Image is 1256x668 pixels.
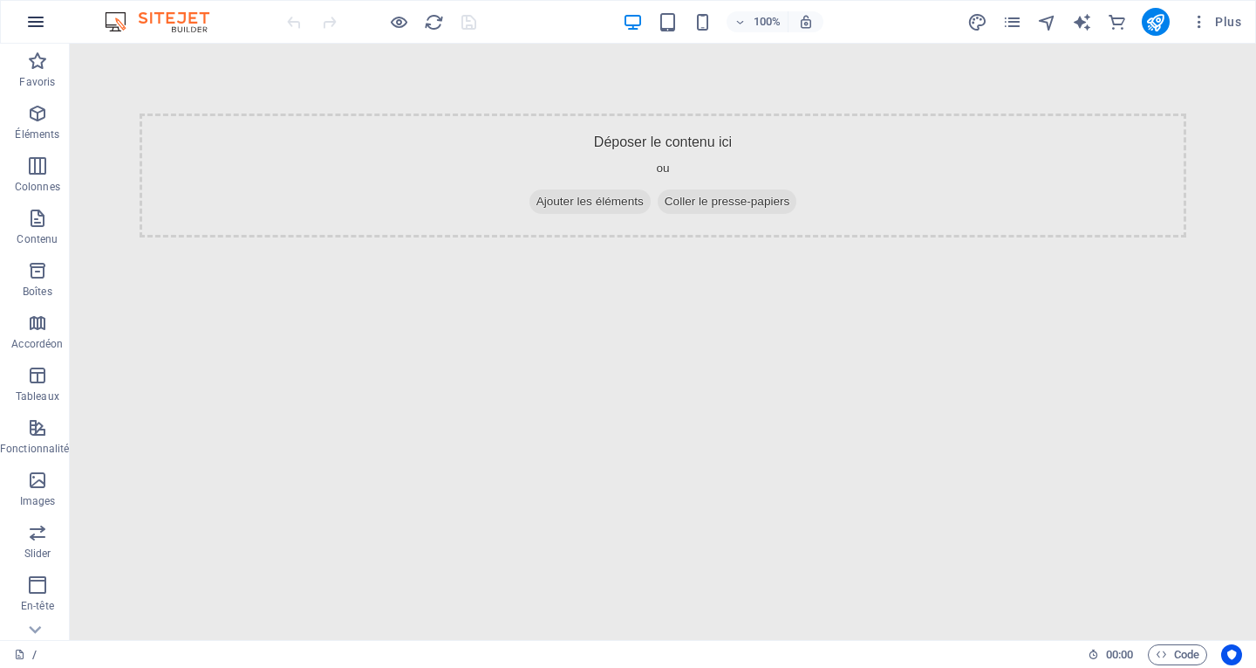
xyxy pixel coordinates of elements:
[1106,644,1133,665] span: 00 00
[14,644,37,665] a: Cliquez pour annuler la sélection. Double-cliquez pour ouvrir Pages.
[15,127,59,141] p: Éléments
[1072,12,1092,32] i: AI Writer
[423,11,444,32] button: reload
[20,494,56,508] p: Images
[1142,8,1170,36] button: publish
[388,11,409,32] button: Cliquez ici pour quitter le mode Aperçu et poursuivre l'édition.
[16,389,59,403] p: Tableaux
[1118,648,1121,661] span: :
[967,12,987,32] i: Design (Ctrl+Alt+Y)
[1156,644,1199,665] span: Code
[100,11,231,32] img: Editor Logo
[1221,644,1242,665] button: Usercentrics
[1148,644,1207,665] button: Code
[1088,644,1134,665] h6: Durée de la session
[460,146,581,170] span: Ajouter les éléments
[1145,12,1165,32] i: Publier
[753,11,781,32] h6: 100%
[424,12,444,32] i: Actualiser la page
[1184,8,1248,36] button: Plus
[1191,13,1241,31] span: Plus
[11,337,63,351] p: Accordéon
[588,146,727,170] span: Coller le presse-papiers
[70,70,1116,194] div: Déposer le contenu ici
[23,285,52,299] p: Boîtes
[1037,12,1057,32] i: Navigateur
[15,180,60,194] p: Colonnes
[798,14,814,30] i: Lors du redimensionnement, ajuster automatiquement le niveau de zoom en fonction de l'appareil sé...
[1002,12,1022,32] i: Pages (Ctrl+Alt+S)
[17,232,58,246] p: Contenu
[1107,11,1128,32] button: commerce
[967,11,988,32] button: design
[727,11,788,32] button: 100%
[1072,11,1093,32] button: text_generator
[24,547,51,561] p: Slider
[21,599,54,613] p: En-tête
[1037,11,1058,32] button: navigator
[1002,11,1023,32] button: pages
[1107,12,1127,32] i: E-commerce
[19,75,55,89] p: Favoris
